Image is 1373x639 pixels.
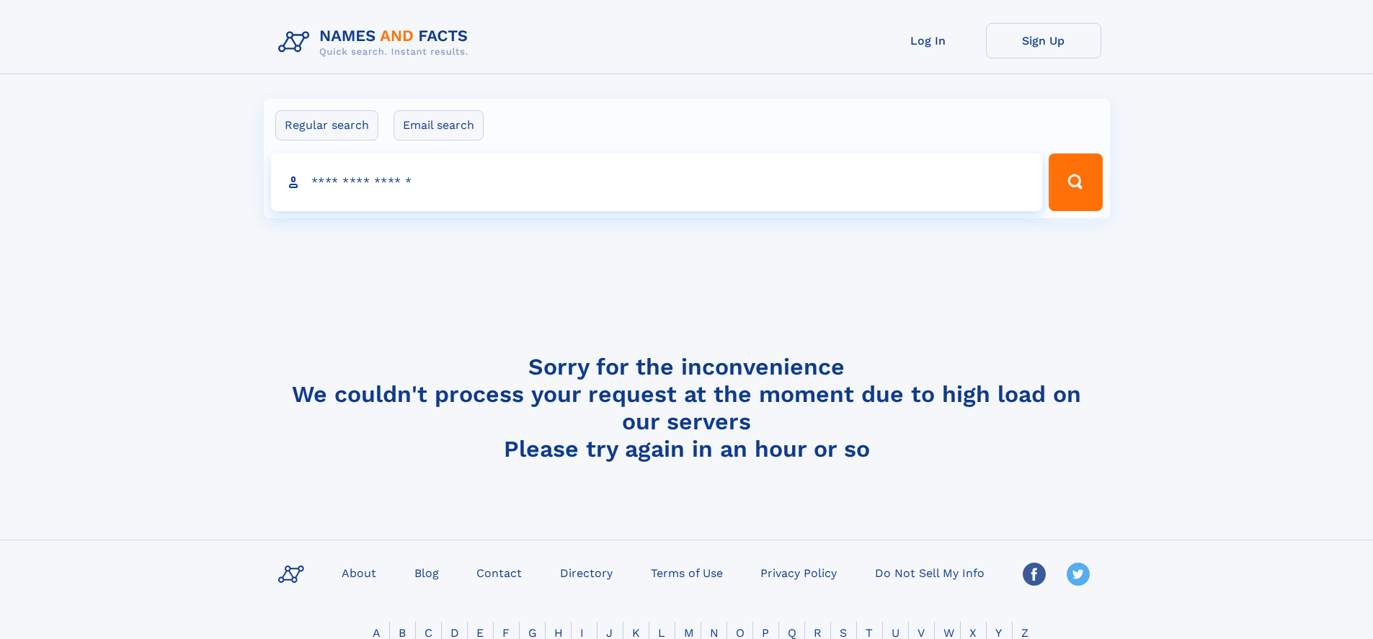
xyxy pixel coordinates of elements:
a: Blog [409,562,445,583]
a: Terms of Use [645,562,729,583]
input: search input [271,153,1043,211]
img: Logo Names and Facts [272,23,480,62]
img: Twitter [1067,563,1090,586]
a: Sign Up [986,23,1101,58]
a: Log In [871,23,986,58]
a: Directory [554,562,618,583]
label: Email search [394,110,484,140]
a: Do Not Sell My Info [869,562,990,583]
a: About [336,562,382,583]
h4: Sorry for the inconvenience We couldn't process your request at the moment due to high load on ou... [272,353,1101,463]
a: Privacy Policy [755,562,843,583]
label: Regular search [275,110,378,140]
a: Contact [471,562,528,583]
button: Search Button [1049,153,1102,211]
img: Facebook [1023,563,1046,586]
